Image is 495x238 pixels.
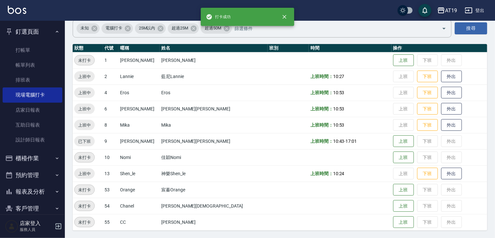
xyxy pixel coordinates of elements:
[160,52,268,68] td: [PERSON_NAME]
[103,52,118,68] td: 1
[333,90,344,95] span: 10:53
[160,101,268,117] td: [PERSON_NAME][PERSON_NAME]
[160,117,268,133] td: Mika
[3,87,62,102] a: 現場電腦打卡
[3,43,62,58] a: 打帳單
[435,4,460,17] button: AT19
[74,170,95,177] span: 上班中
[277,10,292,24] button: close
[333,122,344,128] span: 10:53
[74,106,95,112] span: 上班中
[462,5,487,17] button: 登出
[73,44,103,52] th: 狀態
[160,68,268,85] td: 藍尼Lannie
[441,103,462,115] button: 外出
[417,71,438,83] button: 下班
[333,139,344,144] span: 10:43
[103,101,118,117] td: 6
[333,106,344,111] span: 10:53
[333,74,344,79] span: 10:27
[75,219,94,226] span: 未打卡
[3,167,62,184] button: 預約管理
[418,4,431,17] button: save
[118,165,160,182] td: Shen_le
[118,149,160,165] td: Nomi
[103,44,118,52] th: 代號
[75,203,94,210] span: 未打卡
[77,23,100,34] div: 未知
[160,133,268,149] td: [PERSON_NAME][PERSON_NAME]
[441,87,462,99] button: 外出
[417,119,438,131] button: 下班
[74,122,95,129] span: 上班中
[201,23,232,34] div: 超過50M
[135,25,159,31] span: 25M以內
[393,152,414,164] button: 上班
[233,23,430,34] input: 篩選條件
[310,171,333,176] b: 上班時間：
[346,139,357,144] span: 17:01
[417,103,438,115] button: 下班
[441,119,462,131] button: 外出
[103,85,118,101] td: 4
[206,14,231,20] span: 打卡成功
[103,165,118,182] td: 13
[103,198,118,214] td: 54
[393,184,414,196] button: 上班
[160,85,268,101] td: Eros
[310,139,333,144] b: 上班時間：
[445,6,457,15] div: AT19
[118,101,160,117] td: [PERSON_NAME]
[160,198,268,214] td: [PERSON_NAME][DEMOGRAPHIC_DATA]
[160,149,268,165] td: 佳穎Nomi
[3,103,62,118] a: 店家日報表
[118,52,160,68] td: [PERSON_NAME]
[310,74,333,79] b: 上班時間：
[74,138,95,145] span: 已下班
[417,87,438,99] button: 下班
[310,122,333,128] b: 上班時間：
[3,183,62,200] button: 報表及分析
[118,44,160,52] th: 暱稱
[3,73,62,87] a: 排班表
[118,68,160,85] td: Lannie
[75,154,94,161] span: 未打卡
[103,149,118,165] td: 10
[439,23,449,34] button: Open
[118,85,160,101] td: Eros
[118,214,160,230] td: CC
[309,44,392,52] th: 時間
[333,171,344,176] span: 10:24
[118,198,160,214] td: Chanel
[310,90,333,95] b: 上班時間：
[74,89,95,96] span: 上班中
[75,57,94,64] span: 未打卡
[3,23,62,40] button: 釘選頁面
[309,133,392,149] td: -
[3,200,62,217] button: 客戶管理
[103,182,118,198] td: 53
[77,25,93,31] span: 未知
[201,25,225,31] span: 超過50M
[77,17,98,21] label: 篩選打卡記錄
[20,220,53,227] h5: 店家登入
[3,58,62,73] a: 帳單列表
[103,68,118,85] td: 2
[160,165,268,182] td: 神樂Shen_le
[160,44,268,52] th: 姓名
[20,227,53,232] p: 服務人員
[118,117,160,133] td: Mika
[393,54,414,66] button: 上班
[3,118,62,132] a: 互助日報表
[102,23,133,34] div: 電腦打卡
[74,73,95,80] span: 上班中
[75,187,94,193] span: 未打卡
[417,168,438,180] button: 下班
[3,132,62,147] a: 設計師日報表
[160,182,268,198] td: 宸蓁Orange
[103,214,118,230] td: 55
[135,23,166,34] div: 25M以內
[392,44,487,52] th: 操作
[310,106,333,111] b: 上班時間：
[3,150,62,167] button: 櫃檯作業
